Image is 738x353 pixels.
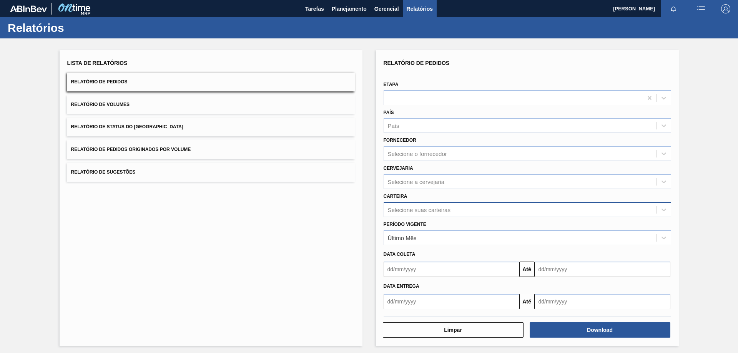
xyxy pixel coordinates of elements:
[384,138,416,143] label: Fornecedor
[384,222,426,227] label: Período Vigente
[388,234,417,241] div: Último Mês
[71,124,183,129] span: Relatório de Status do [GEOGRAPHIC_DATA]
[67,140,355,159] button: Relatório de Pedidos Originados por Volume
[384,82,399,87] label: Etapa
[71,169,136,175] span: Relatório de Sugestões
[383,322,524,338] button: Limpar
[407,4,433,13] span: Relatórios
[71,147,191,152] span: Relatório de Pedidos Originados por Volume
[67,118,355,136] button: Relatório de Status do [GEOGRAPHIC_DATA]
[388,123,399,129] div: País
[388,151,447,157] div: Selecione o fornecedor
[530,322,670,338] button: Download
[696,4,706,13] img: userActions
[384,110,394,115] label: País
[67,95,355,114] button: Relatório de Volumes
[384,252,416,257] span: Data coleta
[388,178,445,185] div: Selecione a cervejaria
[384,294,519,309] input: dd/mm/yyyy
[519,294,535,309] button: Até
[384,60,450,66] span: Relatório de Pedidos
[661,3,686,14] button: Notificações
[67,60,128,66] span: Lista de Relatórios
[388,206,450,213] div: Selecione suas carteiras
[384,283,419,289] span: Data entrega
[67,73,355,91] button: Relatório de Pedidos
[519,262,535,277] button: Até
[535,262,670,277] input: dd/mm/yyyy
[384,262,519,277] input: dd/mm/yyyy
[535,294,670,309] input: dd/mm/yyyy
[384,166,413,171] label: Cervejaria
[721,4,730,13] img: Logout
[10,5,47,12] img: TNhmsLtSVTkK8tSr43FrP2fwEKptu5GPRR3wAAAABJRU5ErkJggg==
[374,4,399,13] span: Gerencial
[67,163,355,182] button: Relatório de Sugestões
[8,23,144,32] h1: Relatórios
[71,79,128,85] span: Relatório de Pedidos
[384,194,407,199] label: Carteira
[332,4,367,13] span: Planejamento
[305,4,324,13] span: Tarefas
[71,102,130,107] span: Relatório de Volumes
